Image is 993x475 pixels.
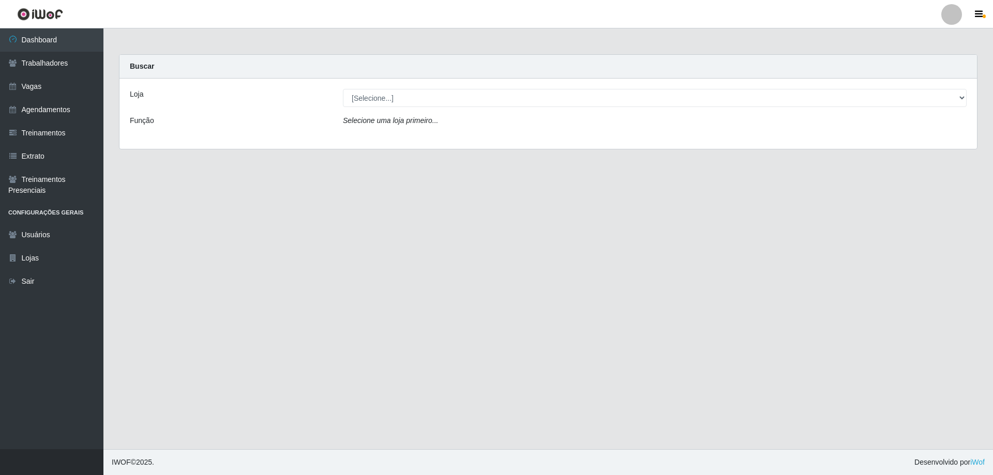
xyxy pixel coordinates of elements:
[112,458,131,466] span: IWOF
[112,457,154,468] span: © 2025 .
[130,89,143,100] label: Loja
[914,457,985,468] span: Desenvolvido por
[343,116,438,125] i: Selecione uma loja primeiro...
[130,115,154,126] label: Função
[17,8,63,21] img: CoreUI Logo
[970,458,985,466] a: iWof
[130,62,154,70] strong: Buscar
